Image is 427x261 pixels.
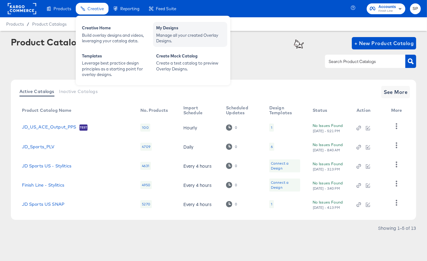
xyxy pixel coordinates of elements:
div: 4631 [140,162,151,170]
input: Search Product Catalogs [327,58,393,65]
td: Hourly [178,118,221,137]
span: Reporting [120,6,139,11]
div: 0 [226,163,237,169]
span: Products [53,6,71,11]
a: JD_Sports_PLV [22,144,55,149]
div: 0 [235,183,237,187]
span: Products [6,22,24,27]
span: Test [79,125,88,130]
div: 6 [269,143,274,151]
span: See More [384,88,408,96]
div: Design Templates [269,105,300,115]
div: 0 [226,124,237,130]
span: Active Catalogs [19,89,54,94]
div: Connect a Design [269,179,300,192]
span: Accounts [378,4,396,10]
td: Daily [178,137,221,156]
th: Action [352,103,386,118]
a: JD Sports US - Stylitics [22,163,72,168]
span: Creative [88,6,104,11]
a: Product Catalogs [32,22,66,27]
div: Connect a Design [271,161,299,171]
div: 0 [226,182,237,188]
span: Feed Suite [156,6,176,11]
div: 1 [271,202,272,207]
div: 0 [235,202,237,206]
div: 0 [235,125,237,130]
div: Showing 1–5 of 13 [378,226,416,230]
span: + New Product Catalog [354,39,414,48]
div: 5270 [140,200,152,208]
div: No. Products [140,108,168,113]
div: 0 [226,201,237,207]
a: JD Sports US SNAP [22,202,65,207]
span: Finish Line [378,9,396,14]
button: See More [381,86,410,98]
div: 1 [269,200,274,208]
div: 1 [269,124,274,132]
div: 100 [140,124,150,132]
img: GZ8tgOXAcuB0Bz7XuJwhCVSh3gAAAABJRU5ErkJggg== [292,37,307,52]
div: Scheduled Updates [226,105,257,115]
a: JD_US_ACE_Output_PPS [22,124,76,131]
div: 0 [235,164,237,168]
th: More [386,103,410,118]
div: 1 [271,125,272,130]
div: Connect a Design [269,159,300,172]
th: Status [308,103,352,118]
td: Every 4 hours [178,175,221,195]
div: Import Schedule [183,105,214,115]
div: 4709 [140,143,152,151]
div: 0 [235,145,237,149]
button: + New Product Catalog [352,37,416,49]
button: AccountsFinish Line [367,3,405,14]
span: / [24,22,32,27]
span: Inactive Catalogs [59,89,98,94]
div: 0 [226,144,237,149]
div: Connect a Design [271,180,299,190]
div: 6 [271,144,273,149]
div: Product Catalog Name [22,108,72,113]
div: Product Catalogs [11,37,86,47]
button: SP [410,3,421,14]
span: SP [412,5,418,12]
div: 4950 [140,181,152,189]
td: Every 4 hours [178,195,221,214]
a: Finish Line - Stylitics [22,183,64,187]
td: Every 4 hours [178,156,221,175]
